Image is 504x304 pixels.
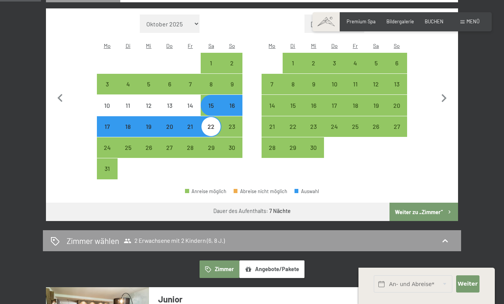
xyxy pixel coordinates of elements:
[221,95,242,115] div: Sun Aug 16 2026
[303,74,324,94] div: Wed Sep 09 2026
[118,137,138,158] div: Anreise möglich
[201,95,221,115] div: Anreise möglich
[366,95,386,115] div: Sat Sep 19 2026
[180,116,201,137] div: Anreise möglich
[283,145,303,164] div: 29
[304,102,323,122] div: 16
[239,260,304,278] button: Angebote/Pakete
[283,95,303,115] div: Tue Sep 15 2026
[303,116,324,137] div: Anreise möglich
[262,116,282,137] div: Anreise möglich
[180,74,201,94] div: Fri Aug 07 2026
[345,102,365,122] div: 18
[181,145,200,164] div: 28
[345,53,365,73] div: Anreise möglich
[180,137,201,158] div: Fri Aug 28 2026
[345,116,365,137] div: Anreise möglich
[345,60,365,79] div: 4
[366,74,386,94] div: Anreise möglich
[201,53,221,73] div: Sat Aug 01 2026
[201,116,221,137] div: Sat Aug 22 2026
[139,102,158,122] div: 12
[188,42,193,49] abbr: Freitag
[98,124,117,143] div: 17
[201,137,221,158] div: Sat Aug 29 2026
[97,158,118,179] div: Mon Aug 31 2026
[324,95,345,115] div: Anreise möglich
[303,116,324,137] div: Wed Sep 23 2026
[118,137,138,158] div: Tue Aug 25 2026
[303,53,324,73] div: Wed Sep 02 2026
[221,53,242,73] div: Sun Aug 02 2026
[201,81,221,100] div: 8
[304,145,323,164] div: 30
[325,124,344,143] div: 24
[159,137,180,158] div: Anreise möglich
[262,95,282,115] div: Mon Sep 14 2026
[303,137,324,158] div: Anreise möglich
[366,53,386,73] div: Sat Sep 05 2026
[303,95,324,115] div: Wed Sep 16 2026
[366,53,386,73] div: Anreise möglich
[201,102,221,122] div: 15
[201,137,221,158] div: Anreise möglich
[345,95,365,115] div: Fri Sep 18 2026
[386,53,407,73] div: Sun Sep 06 2026
[159,116,180,137] div: Anreise möglich
[180,74,201,94] div: Anreise möglich
[201,124,221,143] div: 22
[386,95,407,115] div: Sun Sep 20 2026
[387,60,406,79] div: 6
[389,203,458,221] button: Weiter zu „Zimmer“
[456,275,480,293] button: Weiter
[181,124,200,143] div: 21
[222,81,241,100] div: 9
[201,53,221,73] div: Anreise möglich
[234,189,287,194] div: Abreise nicht möglich
[98,102,117,122] div: 10
[331,42,338,49] abbr: Donnerstag
[118,145,137,164] div: 25
[118,95,138,115] div: Tue Aug 11 2026
[283,53,303,73] div: Anreise möglich
[262,81,281,100] div: 7
[208,42,214,49] abbr: Samstag
[425,18,443,24] a: BUCHEN
[283,116,303,137] div: Anreise möglich
[229,42,235,49] abbr: Sonntag
[221,116,242,137] div: Anreise möglich
[118,102,137,122] div: 11
[283,81,303,100] div: 8
[160,124,179,143] div: 20
[283,137,303,158] div: Anreise möglich
[139,81,158,100] div: 5
[118,81,137,100] div: 4
[283,95,303,115] div: Anreise möglich
[324,95,345,115] div: Thu Sep 17 2026
[138,137,159,158] div: Anreise möglich
[118,124,137,143] div: 18
[367,124,386,143] div: 26
[67,235,119,246] h2: Zimmer wählen
[180,116,201,137] div: Fri Aug 21 2026
[159,95,180,115] div: Thu Aug 13 2026
[221,74,242,94] div: Anreise möglich
[387,81,406,100] div: 13
[97,137,118,158] div: Anreise möglich
[160,145,179,164] div: 27
[97,116,118,137] div: Anreise möglich
[387,124,406,143] div: 27
[283,74,303,94] div: Tue Sep 08 2026
[283,137,303,158] div: Tue Sep 29 2026
[201,74,221,94] div: Anreise möglich
[303,74,324,94] div: Anreise möglich
[181,81,200,100] div: 7
[201,116,221,137] div: Anreise möglich
[97,95,118,115] div: Anreise nicht möglich
[325,81,344,100] div: 10
[262,74,282,94] div: Mon Sep 07 2026
[138,116,159,137] div: Anreise möglich
[324,116,345,137] div: Anreise möglich
[386,18,414,24] span: Bildergalerie
[160,102,179,122] div: 13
